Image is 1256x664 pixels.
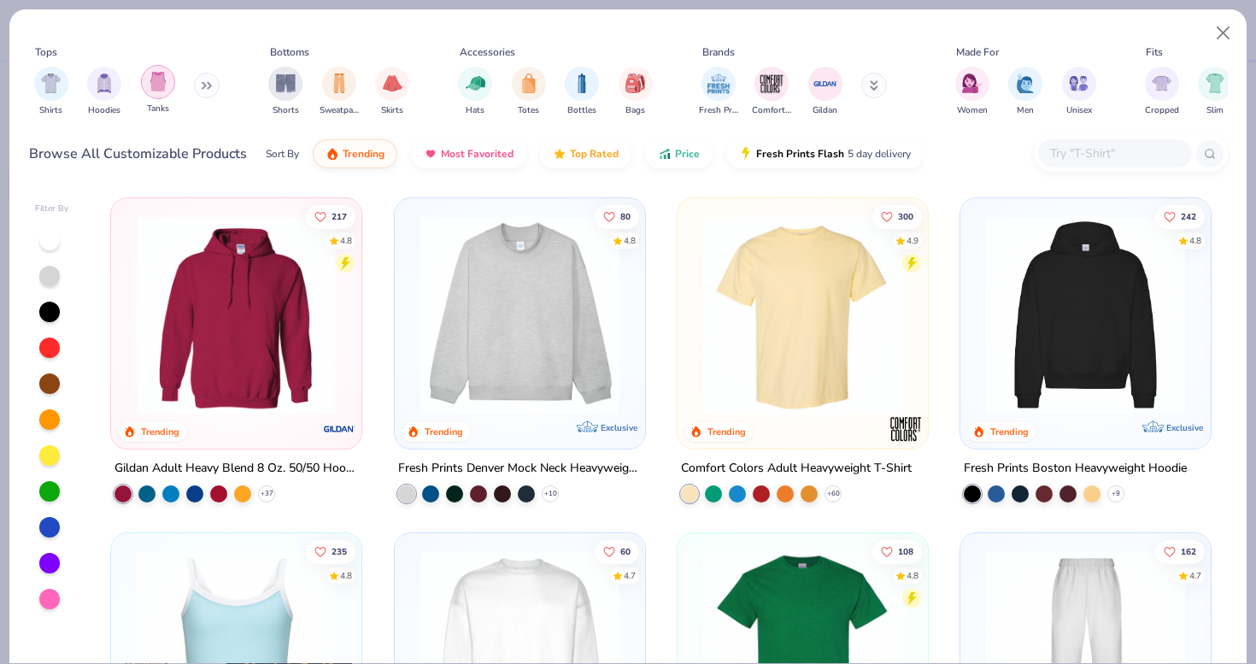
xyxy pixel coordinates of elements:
[381,104,403,117] span: Skirts
[601,422,637,433] span: Exclusive
[375,67,409,117] div: filter for Skirts
[645,139,713,168] button: Price
[726,139,924,168] button: Fresh Prints Flash5 day delivery
[907,570,919,583] div: 4.8
[1206,73,1224,93] img: Slim Image
[1146,44,1163,60] div: Fits
[270,44,309,60] div: Bottoms
[398,458,642,479] div: Fresh Prints Denver Mock Neck Heavyweight Sweatshirt
[313,139,397,168] button: Trending
[898,548,913,556] span: 108
[1166,422,1203,433] span: Exclusive
[147,103,169,115] span: Tanks
[332,212,347,220] span: 217
[623,234,635,247] div: 4.8
[149,72,167,91] img: Tanks Image
[261,489,273,499] span: + 37
[957,104,988,117] span: Women
[977,215,1194,414] img: 91acfc32-fd48-4d6b-bdad-a4c1a30ac3fc
[268,67,302,117] div: filter for Shorts
[1017,104,1034,117] span: Men
[1206,104,1224,117] span: Slim
[594,204,638,228] button: Like
[340,234,352,247] div: 4.8
[572,73,591,93] img: Bottles Image
[340,570,352,583] div: 4.8
[518,104,539,117] span: Totes
[955,67,989,117] div: filter for Women
[1145,104,1179,117] span: Cropped
[306,540,355,564] button: Like
[1008,67,1042,117] div: filter for Men
[739,147,753,161] img: flash.gif
[1198,67,1232,117] button: filter button
[320,67,359,117] div: filter for Sweatpants
[35,203,69,215] div: Filter By
[619,212,630,220] span: 80
[39,104,62,117] span: Shirts
[813,104,837,117] span: Gildan
[619,548,630,556] span: 60
[460,44,515,60] div: Accessories
[1181,548,1196,556] span: 162
[1112,489,1120,499] span: + 9
[320,67,359,117] button: filter button
[1198,67,1232,117] div: filter for Slim
[619,67,653,117] div: filter for Bags
[675,147,700,161] span: Price
[872,540,922,564] button: Like
[383,73,402,93] img: Skirts Image
[1066,104,1092,117] span: Unisex
[619,67,653,117] button: filter button
[956,44,999,60] div: Made For
[95,73,114,93] img: Hoodies Image
[330,73,349,93] img: Sweatpants Image
[553,147,566,161] img: TopRated.gif
[752,67,791,117] div: filter for Comfort Colors
[466,104,484,117] span: Hats
[702,44,735,60] div: Brands
[273,104,299,117] span: Shorts
[87,67,121,117] button: filter button
[964,458,1187,479] div: Fresh Prints Boston Heavyweight Hoodie
[848,144,911,164] span: 5 day delivery
[808,67,842,117] button: filter button
[565,67,599,117] div: filter for Bottles
[756,147,844,161] span: Fresh Prints Flash
[34,67,68,117] button: filter button
[752,104,791,117] span: Comfort Colors
[1181,212,1196,220] span: 242
[332,548,347,556] span: 235
[1155,204,1205,228] button: Like
[623,570,635,583] div: 4.7
[695,215,911,414] img: 029b8af0-80e6-406f-9fdc-fdf898547912
[889,412,923,446] img: Comfort Colors logo
[898,212,913,220] span: 300
[88,104,120,117] span: Hoodies
[424,147,437,161] img: most_fav.gif
[907,234,919,247] div: 4.9
[519,73,538,93] img: Totes Image
[320,104,359,117] span: Sweatpants
[34,67,68,117] div: filter for Shirts
[872,204,922,228] button: Like
[512,67,546,117] button: filter button
[1207,17,1240,50] button: Close
[1062,67,1096,117] div: filter for Unisex
[141,67,175,117] button: filter button
[466,73,485,93] img: Hats Image
[458,67,492,117] div: filter for Hats
[962,73,982,93] img: Women Image
[759,71,784,97] img: Comfort Colors Image
[458,67,492,117] button: filter button
[266,146,299,162] div: Sort By
[594,540,638,564] button: Like
[808,67,842,117] div: filter for Gildan
[1008,67,1042,117] button: filter button
[540,139,631,168] button: Top Rated
[699,67,738,117] button: filter button
[268,67,302,117] button: filter button
[276,73,296,93] img: Shorts Image
[1189,234,1201,247] div: 4.8
[1155,540,1205,564] button: Like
